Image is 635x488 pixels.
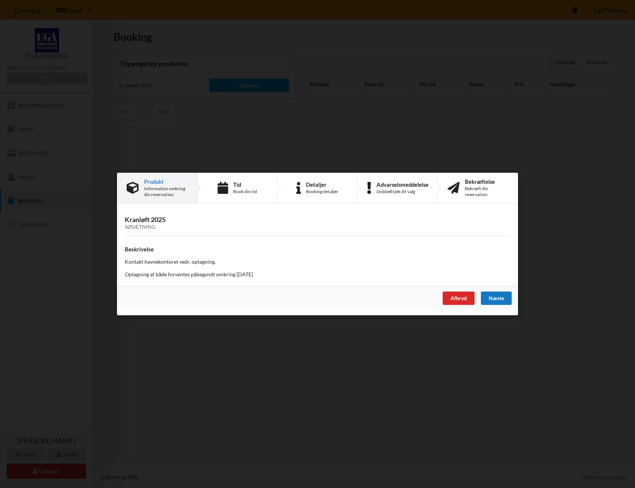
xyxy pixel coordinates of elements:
[306,189,338,195] div: Booking detaljer
[443,292,475,305] div: Afbryd
[125,258,510,266] p: Kontakt havnekontoret vedr. optagning.
[306,182,338,188] div: Detaljer
[144,186,187,198] div: Information omkring din reservation
[233,189,257,195] div: Book din tid
[465,186,508,198] div: Bekræft din reservation
[377,189,429,195] div: Dobbelttjek dit valg
[481,292,512,305] div: Næste
[125,215,510,230] h3: Kranløft 2025
[125,246,510,253] h4: Beskrivelse
[377,182,429,188] div: Advarselsmeddelelse
[465,179,508,185] div: Bekræftelse
[144,179,187,185] div: Produkt
[125,271,510,278] p: Optagning af både forventes påbegyndt omkring [DATE]
[125,224,510,230] div: Søsætning
[233,182,257,188] div: Tid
